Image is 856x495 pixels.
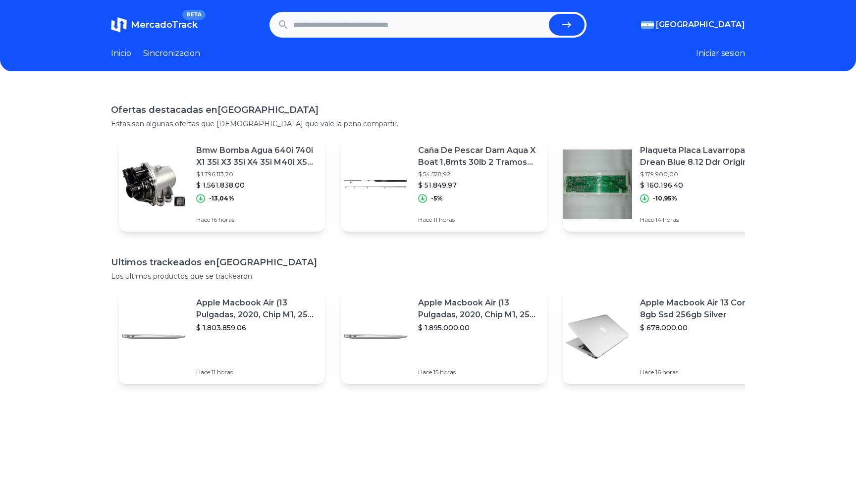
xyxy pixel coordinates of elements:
[418,297,539,321] p: Apple Macbook Air (13 Pulgadas, 2020, Chip M1, 256 Gb De Ssd, 8 Gb De Ram) - Plata
[111,119,745,129] p: Estas son algunas ofertas que [DEMOGRAPHIC_DATA] que vale la pena compartir.
[196,180,317,190] p: $ 1.561.838,00
[196,323,317,333] p: $ 1.803.859,06
[196,368,317,376] p: Hace 11 horas
[656,19,745,31] span: [GEOGRAPHIC_DATA]
[641,21,654,29] img: Argentina
[196,297,317,321] p: Apple Macbook Air (13 Pulgadas, 2020, Chip M1, 256 Gb De Ssd, 8 Gb De Ram) - Plata
[182,10,206,20] span: BETA
[640,216,761,224] p: Hace 14 horas
[696,48,745,59] button: Iniciar sesion
[111,17,127,33] img: MercadoTrack
[209,195,234,202] p: -13,04%
[341,289,547,384] a: Featured imageApple Macbook Air (13 Pulgadas, 2020, Chip M1, 256 Gb De Ssd, 8 Gb De Ram) - Plata$...
[640,145,761,168] p: Plaqueta Placa Lavarropas Drean Blue 8.12 Ddr Original
[196,170,317,178] p: $ 1.796.113,70
[196,145,317,168] p: Bmw Bomba Agua 640i 740i X1 35i X3 35i X4 35i M40i X5 35i
[418,323,539,333] p: $ 1.895.000,00
[640,180,761,190] p: $ 160.196,40
[418,216,539,224] p: Hace 11 horas
[640,323,761,333] p: $ 678.000,00
[196,216,317,224] p: Hace 16 horas
[641,19,745,31] button: [GEOGRAPHIC_DATA]
[341,149,410,219] img: Featured image
[640,297,761,321] p: Apple Macbook Air 13 Core I5 8gb Ssd 256gb Silver
[563,289,769,384] a: Featured imageApple Macbook Air 13 Core I5 8gb Ssd 256gb Silver$ 678.000,00Hace 16 horas
[143,48,200,59] a: Sincronizacion
[111,48,131,59] a: Inicio
[111,17,198,33] a: MercadoTrackBETA
[640,368,761,376] p: Hace 16 horas
[563,149,632,219] img: Featured image
[431,195,443,202] p: -5%
[119,289,325,384] a: Featured imageApple Macbook Air (13 Pulgadas, 2020, Chip M1, 256 Gb De Ssd, 8 Gb De Ram) - Plata$...
[119,302,188,371] img: Featured image
[119,149,188,219] img: Featured image
[640,170,761,178] p: $ 179.900,00
[418,180,539,190] p: $ 51.849,97
[119,137,325,232] a: Featured imageBmw Bomba Agua 640i 740i X1 35i X3 35i X4 35i M40i X5 35i$ 1.796.113,70$ 1.561.838,...
[563,137,769,232] a: Featured imagePlaqueta Placa Lavarropas Drean Blue 8.12 Ddr Original$ 179.900,00$ 160.196,40-10,9...
[341,137,547,232] a: Featured imageCaña De Pescar Dam Aqua X Boat 1,8mts 30lb 2 Tramos Fibra.$ 54.578,92$ 51.849,97-5%...
[111,255,745,269] h1: Ultimos trackeados en [GEOGRAPHIC_DATA]
[131,19,198,30] span: MercadoTrack
[418,170,539,178] p: $ 54.578,92
[418,368,539,376] p: Hace 15 horas
[563,302,632,371] img: Featured image
[111,271,745,281] p: Los ultimos productos que se trackearon.
[111,103,745,117] h1: Ofertas destacadas en [GEOGRAPHIC_DATA]
[653,195,677,202] p: -10,95%
[418,145,539,168] p: Caña De Pescar Dam Aqua X Boat 1,8mts 30lb 2 Tramos Fibra.
[341,302,410,371] img: Featured image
